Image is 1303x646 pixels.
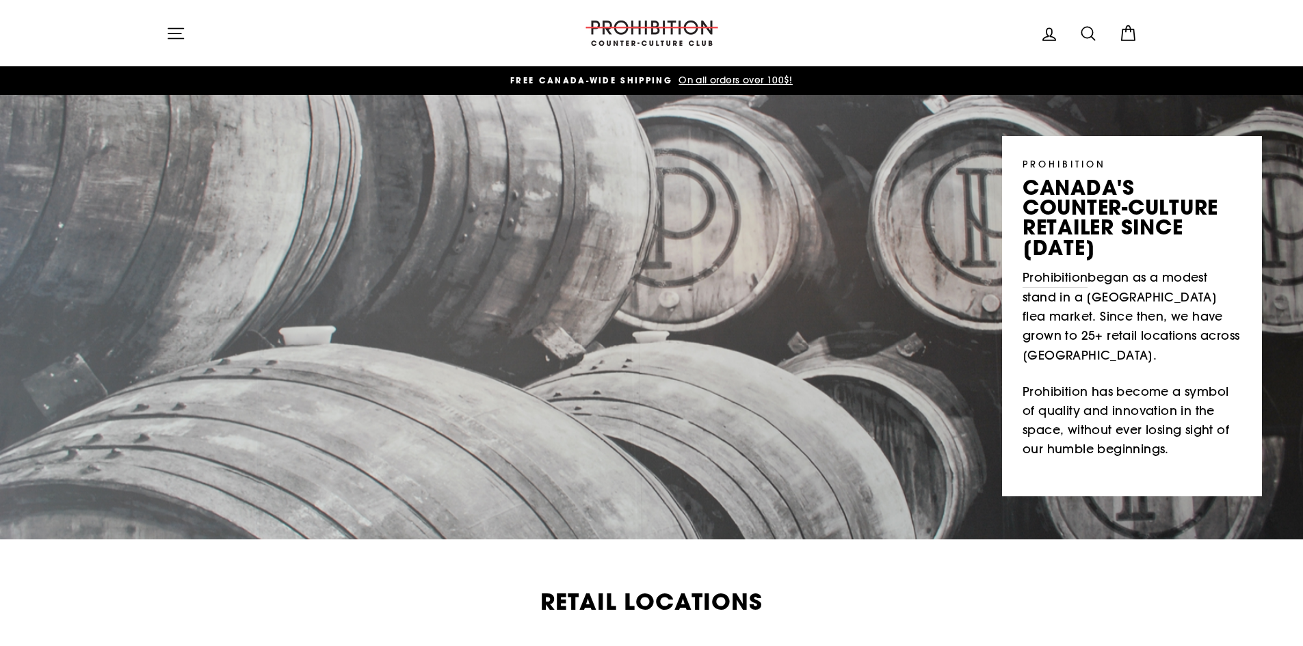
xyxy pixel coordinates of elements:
p: Prohibition has become a symbol of quality and innovation in the space, without ever losing sight... [1023,382,1241,459]
a: Prohibition [1023,268,1088,288]
p: canada's counter-culture retailer since [DATE] [1023,178,1241,258]
img: PROHIBITION COUNTER-CULTURE CLUB [583,21,720,46]
p: began as a modest stand in a [GEOGRAPHIC_DATA] flea market. Since then, we have grown to 25+ reta... [1023,268,1241,365]
span: On all orders over 100$! [675,74,793,86]
span: FREE CANADA-WIDE SHIPPING [510,75,672,86]
p: PROHIBITION [1023,157,1241,171]
a: FREE CANADA-WIDE SHIPPING On all orders over 100$! [170,73,1134,88]
h2: Retail Locations [166,591,1137,613]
